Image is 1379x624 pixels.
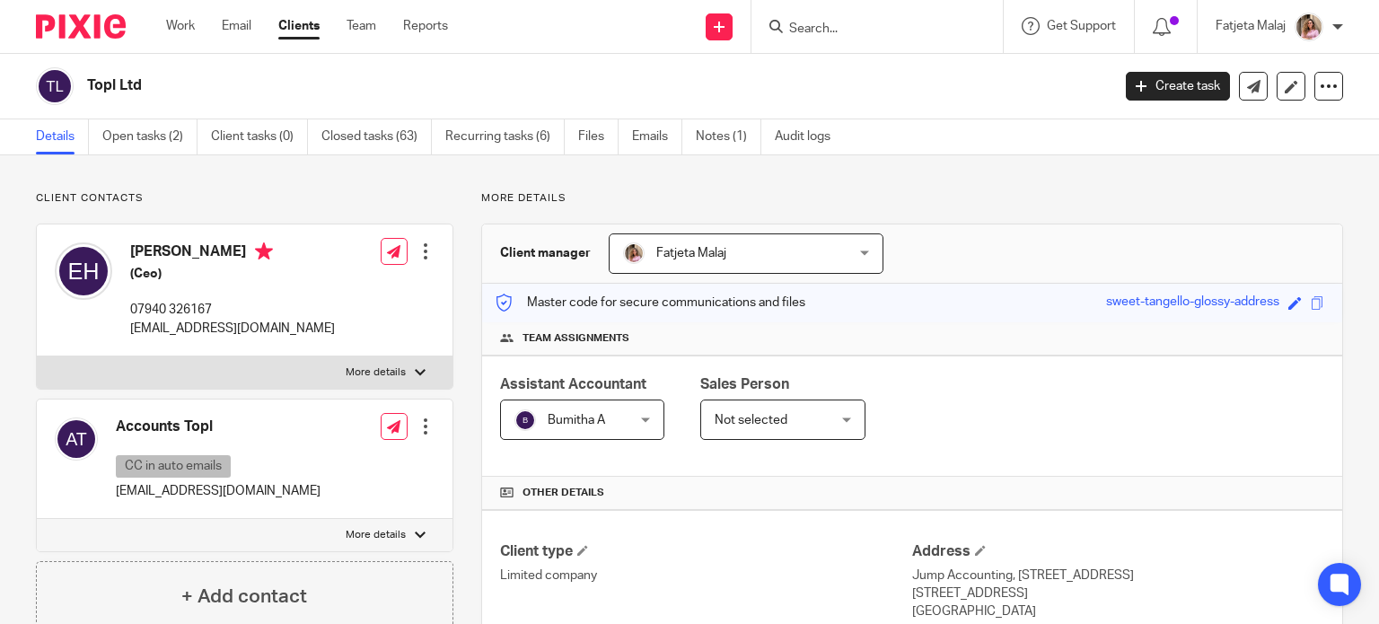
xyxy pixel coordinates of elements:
[102,119,198,154] a: Open tasks (2)
[36,14,126,39] img: Pixie
[255,242,273,260] i: Primary
[623,242,645,264] img: MicrosoftTeams-image%20(5).png
[116,417,321,436] h4: Accounts Topl
[1126,72,1230,101] a: Create task
[523,486,604,500] span: Other details
[116,455,231,478] p: CC in auto emails
[36,119,89,154] a: Details
[496,294,805,312] p: Master code for secure communications and files
[578,119,619,154] a: Files
[1047,20,1116,32] span: Get Support
[116,482,321,500] p: [EMAIL_ADDRESS][DOMAIN_NAME]
[36,67,74,105] img: svg%3E
[500,244,591,262] h3: Client manager
[87,76,897,95] h2: Topl Ltd
[523,331,629,346] span: Team assignments
[548,414,605,426] span: Bumitha A
[775,119,844,154] a: Audit logs
[181,583,307,611] h4: + Add contact
[481,191,1343,206] p: More details
[500,542,912,561] h4: Client type
[445,119,565,154] a: Recurring tasks (6)
[55,417,98,461] img: svg%3E
[632,119,682,154] a: Emails
[166,17,195,35] a: Work
[696,119,761,154] a: Notes (1)
[130,265,335,283] h5: (Ceo)
[1295,13,1323,41] img: MicrosoftTeams-image%20(5).png
[130,242,335,265] h4: [PERSON_NAME]
[715,414,787,426] span: Not selected
[278,17,320,35] a: Clients
[912,602,1324,620] p: [GEOGRAPHIC_DATA]
[403,17,448,35] a: Reports
[36,191,453,206] p: Client contacts
[1216,17,1286,35] p: Fatjeta Malaj
[500,567,912,584] p: Limited company
[912,567,1324,584] p: Jump Accounting, [STREET_ADDRESS]
[347,17,376,35] a: Team
[222,17,251,35] a: Email
[787,22,949,38] input: Search
[346,528,406,542] p: More details
[321,119,432,154] a: Closed tasks (63)
[656,247,726,259] span: Fatjeta Malaj
[55,242,112,300] img: svg%3E
[500,377,646,391] span: Assistant Accountant
[912,584,1324,602] p: [STREET_ADDRESS]
[1106,293,1279,313] div: sweet-tangello-glossy-address
[130,320,335,338] p: [EMAIL_ADDRESS][DOMAIN_NAME]
[211,119,308,154] a: Client tasks (0)
[346,365,406,380] p: More details
[912,542,1324,561] h4: Address
[514,409,536,431] img: svg%3E
[700,377,789,391] span: Sales Person
[130,301,335,319] p: 07940 326167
